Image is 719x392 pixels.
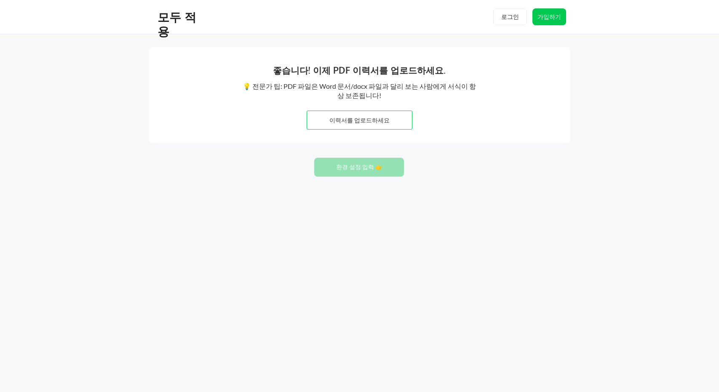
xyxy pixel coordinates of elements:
font: 💡 전문가 팁: PDF 파일은 Word 문서/docx 파일과 달리 보는 사람에게 서식이 항상 보존됩니다! [243,82,476,99]
font: 모두 적용 [158,9,196,39]
button: 가입하기 [532,8,566,25]
button: 로그인 [493,8,527,25]
font: 로그인 [501,13,519,21]
font: 좋습니다! 이제 PDF 이력서를 업로드하세요. [273,64,446,76]
button: 환경 설정 입력 👉 [314,158,404,177]
font: 가입하기 [537,13,561,21]
font: 환경 설정 입력 👉 [336,163,382,170]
